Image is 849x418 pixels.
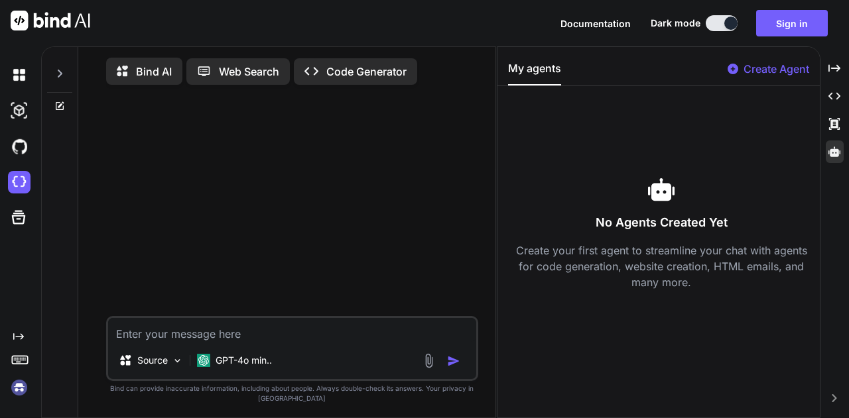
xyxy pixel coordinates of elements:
[11,11,90,30] img: Bind AI
[508,213,814,232] h3: No Agents Created Yet
[216,354,272,367] p: GPT-4o min..
[136,64,172,79] p: Bind AI
[421,353,436,368] img: attachment
[508,242,814,290] p: Create your first agent to streamline your chat with agents for code generation, website creation...
[172,355,183,366] img: Pick Models
[137,354,168,367] p: Source
[326,64,407,79] p: Code Generator
[744,61,809,77] p: Create Agent
[8,64,31,86] img: darkChat
[197,354,210,367] img: GPT-4o mini
[447,354,460,368] img: icon
[106,384,479,403] p: Bind can provide inaccurate information, including about people. Always double-check its answers....
[756,10,828,36] button: Sign in
[560,17,631,30] button: Documentation
[8,376,31,399] img: signin
[219,64,279,79] p: Web Search
[651,17,700,30] span: Dark mode
[8,99,31,122] img: darkAi-studio
[508,60,561,85] button: My agents
[8,135,31,158] img: githubDark
[8,171,31,193] img: cloudideIcon
[560,18,631,29] span: Documentation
